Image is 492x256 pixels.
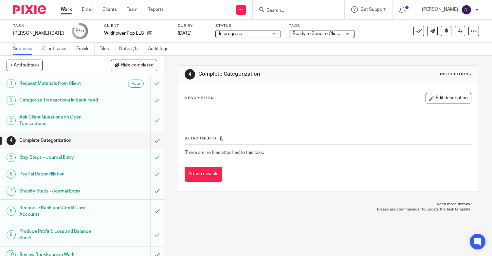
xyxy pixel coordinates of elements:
a: Files [100,43,114,55]
a: Work [61,6,72,13]
a: Audit logs [148,43,173,55]
div: 6 [7,170,16,179]
button: + Add subtask [7,60,43,71]
h1: Produce Profit & Loss and Balance Sheet [19,227,102,243]
span: In progress [219,31,242,36]
input: Search [266,8,325,14]
label: Status [215,23,281,28]
p: Description [185,96,214,101]
p: Please ask your manager to update the task template. [184,207,472,212]
a: Subtasks [13,43,37,55]
span: Hide completed [121,63,154,68]
h1: Request Materials from Client [19,79,102,88]
h1: Etsy Steps – Journal Entry [19,153,102,162]
div: 7 [7,187,16,196]
h1: Complete Categorization [19,136,102,145]
a: Notes (1) [119,43,143,55]
h1: Shopify Steps - Journal Entry [19,186,102,196]
button: Hide completed [111,60,157,71]
h1: PayPal Reconciliation [19,169,102,179]
div: Wendy Jul 2025 [13,30,64,37]
label: Client [104,23,170,28]
div: Instructions [440,72,471,77]
span: Get Support [360,7,386,12]
a: Reports [147,6,164,13]
span: There are no files attached to this task. [185,150,264,155]
div: Auto [128,80,144,88]
button: Attach new file [185,167,222,182]
p: [PERSON_NAME] [422,6,458,13]
span: Attachments [185,137,216,140]
div: 3 [7,116,16,125]
a: Team [127,6,137,13]
div: 4 [185,69,195,80]
h1: Ask Client Questions on Open Transactions [19,112,102,129]
h1: Reconcile Bank and Credit Card Accounts [19,203,102,220]
div: 9 [76,27,84,35]
span: [DATE] [178,31,191,36]
div: 4 [7,136,16,145]
h1: Complete Categorization [198,71,342,78]
a: Email [82,6,93,13]
div: 5 [7,153,16,162]
label: Task [13,23,64,28]
p: Wildflower Pop LLC [104,30,144,37]
div: 2 [7,96,16,105]
div: 8 [7,207,16,216]
span: Ready to Send to Clients + 1 [293,31,350,36]
img: Pixie [13,5,46,14]
img: svg%3E [461,5,472,15]
div: 1 [7,79,16,88]
div: [PERSON_NAME] [DATE] [13,30,64,37]
label: Tags [289,23,355,28]
a: Client tasks [42,43,71,55]
p: Need more details? [184,202,472,207]
h1: Categorize Transactions in Bank Feed [19,95,102,105]
button: Edit description [426,93,471,103]
a: Clients [102,6,117,13]
a: Emails [76,43,95,55]
small: /11 [79,29,84,33]
div: 9 [7,230,16,239]
label: Due by [178,23,207,28]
